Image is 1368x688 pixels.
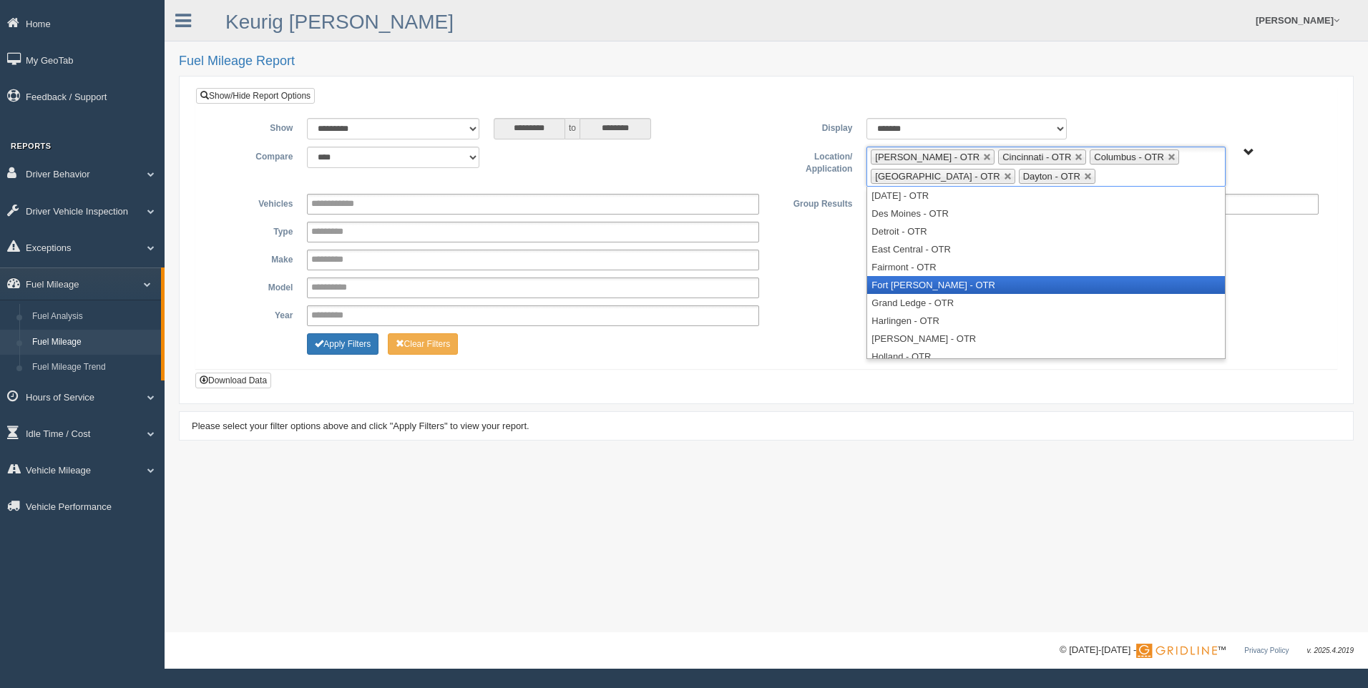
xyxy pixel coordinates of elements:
[867,330,1224,348] li: [PERSON_NAME] - OTR
[1002,152,1071,162] span: Cincinnati - OTR
[207,118,300,135] label: Show
[875,152,979,162] span: [PERSON_NAME] - OTR
[26,330,161,355] a: Fuel Mileage
[207,222,300,239] label: Type
[1136,644,1217,658] img: Gridline
[867,258,1224,276] li: Fairmont - OTR
[1060,643,1354,658] div: © [DATE]-[DATE] - ™
[867,348,1224,365] li: Holland - OTR
[195,373,271,388] button: Download Data
[867,276,1224,294] li: Fort [PERSON_NAME] - OTR
[1094,152,1164,162] span: Columbus - OTR
[565,118,580,139] span: to
[867,240,1224,258] li: East Central - OTR
[207,250,300,267] label: Make
[1244,647,1289,654] a: Privacy Policy
[875,171,1000,182] span: [GEOGRAPHIC_DATA] - OTR
[179,54,1354,69] h2: Fuel Mileage Report
[207,194,300,211] label: Vehicles
[207,147,300,164] label: Compare
[307,333,378,355] button: Change Filter Options
[766,147,859,176] label: Location/ Application
[867,205,1224,222] li: Des Moines - OTR
[1023,171,1080,182] span: Dayton - OTR
[1307,647,1354,654] span: v. 2025.4.2019
[225,11,454,33] a: Keurig [PERSON_NAME]
[867,187,1224,205] li: [DATE] - OTR
[207,305,300,323] label: Year
[766,194,859,211] label: Group Results
[26,304,161,330] a: Fuel Analysis
[388,333,459,355] button: Change Filter Options
[207,277,300,295] label: Model
[26,355,161,380] a: Fuel Mileage Trend
[192,421,529,431] span: Please select your filter options above and click "Apply Filters" to view your report.
[766,118,859,135] label: Display
[867,312,1224,330] li: Harlingen - OTR
[867,222,1224,240] li: Detroit - OTR
[867,294,1224,312] li: Grand Ledge - OTR
[196,88,315,104] a: Show/Hide Report Options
